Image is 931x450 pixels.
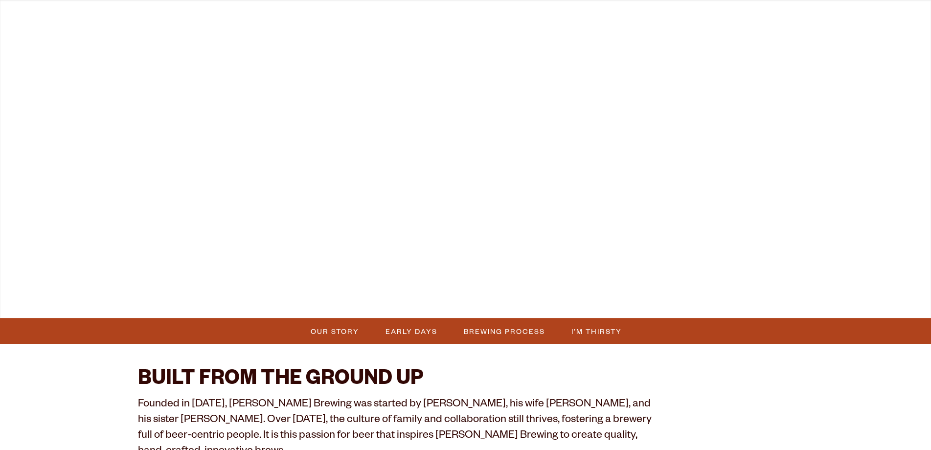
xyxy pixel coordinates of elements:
[532,12,589,20] span: Our Story
[633,6,682,28] a: Impact
[198,6,264,28] a: Taprooms
[305,324,364,338] a: Our Story
[464,324,545,338] span: Brewing Process
[387,12,426,20] span: Winery
[311,324,359,338] span: Our Story
[204,12,258,20] span: Taprooms
[720,6,795,28] a: Beer Finder
[727,12,788,20] span: Beer Finder
[123,6,159,28] a: Beer
[639,12,676,20] span: Impact
[526,6,595,28] a: Our Story
[459,6,496,28] a: Odell Home
[571,324,622,338] span: I’m Thirsty
[381,6,432,28] a: Winery
[566,324,627,338] a: I’m Thirsty
[138,369,655,392] h2: BUILT FROM THE GROUND UP
[458,324,550,338] a: Brewing Process
[302,6,342,28] a: Gear
[380,324,442,338] a: Early Days
[309,12,336,20] span: Gear
[129,12,153,20] span: Beer
[386,324,437,338] span: Early Days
